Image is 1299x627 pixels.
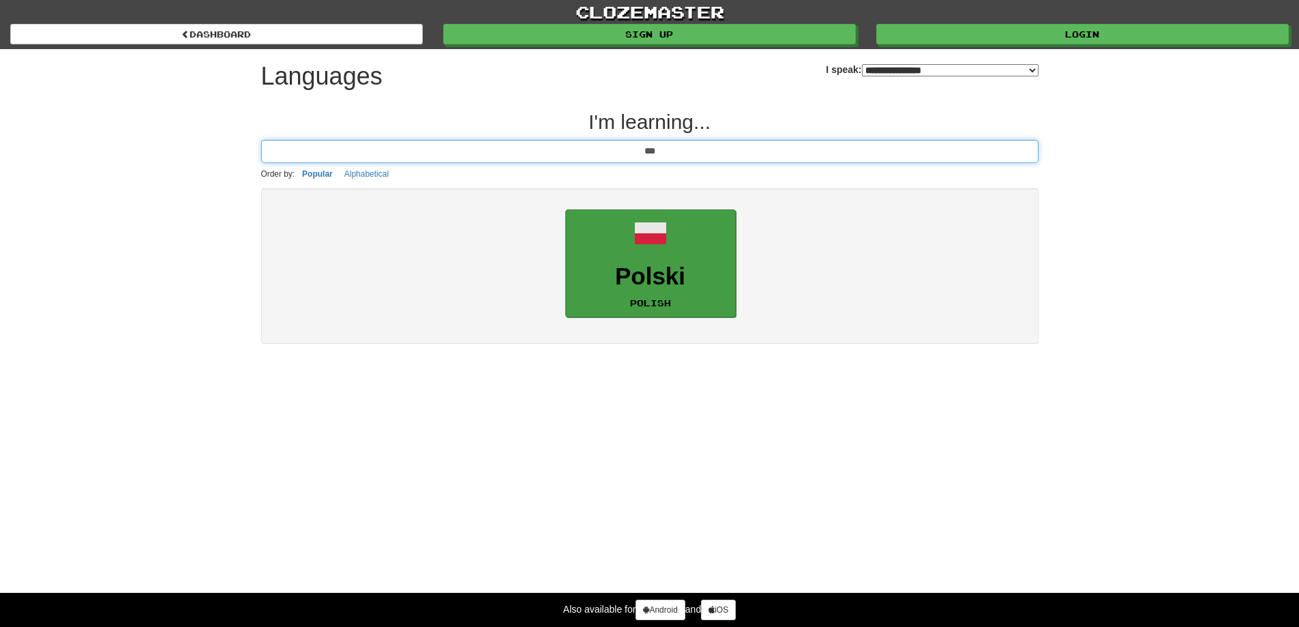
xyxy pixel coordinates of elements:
[261,169,295,179] small: Order by:
[261,63,383,90] h1: Languages
[340,166,393,181] button: Alphabetical
[443,24,856,44] a: Sign up
[261,111,1039,133] h2: I'm learning...
[876,24,1289,44] a: Login
[298,166,337,181] button: Popular
[10,24,423,44] a: dashboard
[826,63,1038,76] label: I speak:
[565,209,736,318] a: PolskiPolish
[701,600,736,620] a: iOS
[630,298,671,308] small: Polish
[573,263,728,290] h3: Polski
[636,600,685,620] a: Android
[862,64,1039,76] select: I speak:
